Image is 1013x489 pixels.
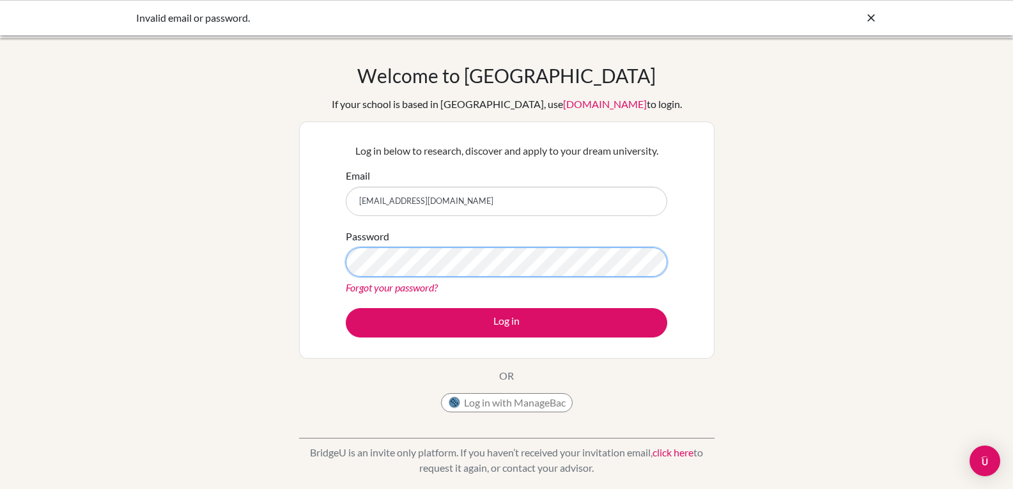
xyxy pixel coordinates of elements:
p: Log in below to research, discover and apply to your dream university. [346,143,667,159]
div: Invalid email or password. [136,10,686,26]
div: If your school is based in [GEOGRAPHIC_DATA], use to login. [332,97,682,112]
p: OR [499,368,514,384]
button: Log in [346,308,667,338]
p: BridgeU is an invite only platform. If you haven’t received your invitation email, to request it ... [299,445,715,476]
label: Password [346,229,389,244]
a: [DOMAIN_NAME] [563,98,647,110]
button: Log in with ManageBac [441,393,573,412]
div: Open Intercom Messenger [970,446,1000,476]
h1: Welcome to [GEOGRAPHIC_DATA] [357,64,656,87]
a: Forgot your password? [346,281,438,293]
a: click here [653,446,693,458]
label: Email [346,168,370,183]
